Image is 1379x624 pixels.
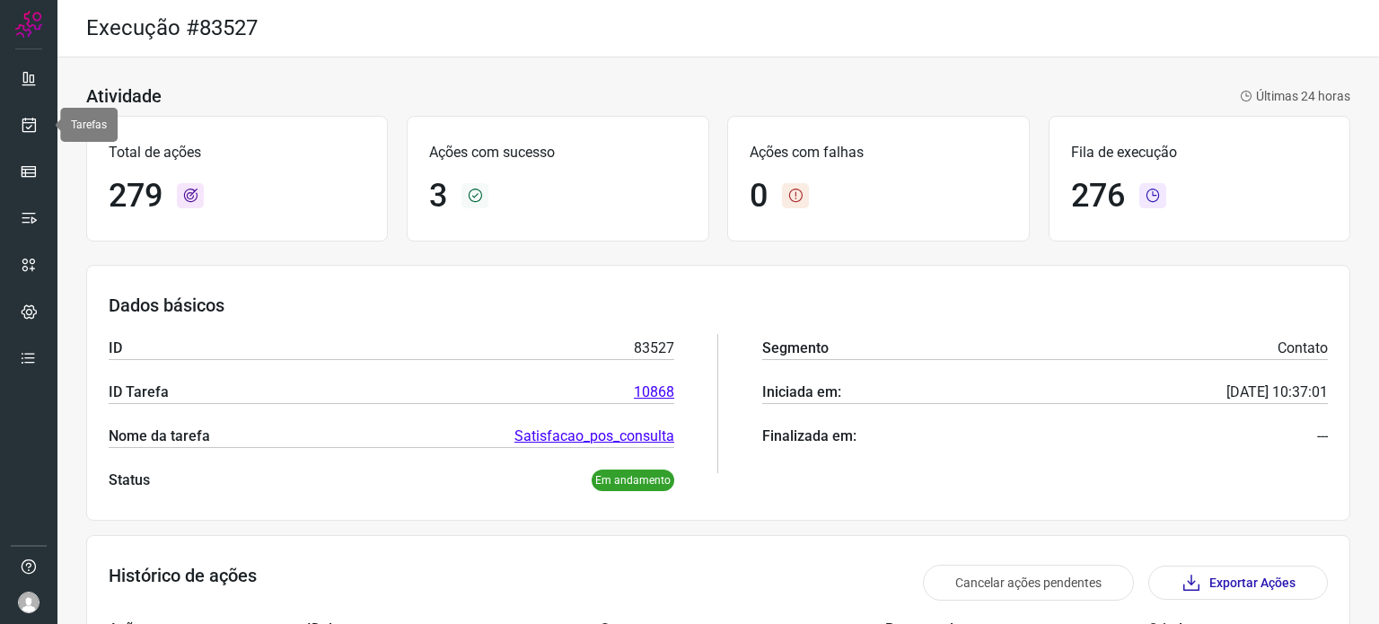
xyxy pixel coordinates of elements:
[634,382,674,403] a: 10868
[762,426,856,447] p: Finalizada em:
[109,382,169,403] p: ID Tarefa
[109,426,210,447] p: Nome da tarefa
[429,142,686,163] p: Ações com sucesso
[750,177,768,215] h1: 0
[109,565,257,601] h3: Histórico de ações
[634,338,674,359] p: 83527
[1071,177,1125,215] h1: 276
[592,470,674,491] p: Em andamento
[86,85,162,107] h3: Atividade
[1071,142,1328,163] p: Fila de execução
[109,142,365,163] p: Total de ações
[750,142,1006,163] p: Ações com falhas
[1240,87,1350,106] p: Últimas 24 horas
[86,15,258,41] h2: Execução #83527
[109,294,1328,316] h3: Dados básicos
[1317,426,1328,447] p: ---
[109,177,162,215] h1: 279
[15,11,42,38] img: Logo
[762,382,841,403] p: Iniciada em:
[762,338,829,359] p: Segmento
[71,119,107,131] span: Tarefas
[514,426,674,447] a: Satisfacao_pos_consulta
[923,565,1134,601] button: Cancelar ações pendentes
[1278,338,1328,359] p: Contato
[1226,382,1328,403] p: [DATE] 10:37:01
[1148,566,1328,600] button: Exportar Ações
[18,592,40,613] img: avatar-user-boy.jpg
[429,177,447,215] h1: 3
[109,338,122,359] p: ID
[109,470,150,491] p: Status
